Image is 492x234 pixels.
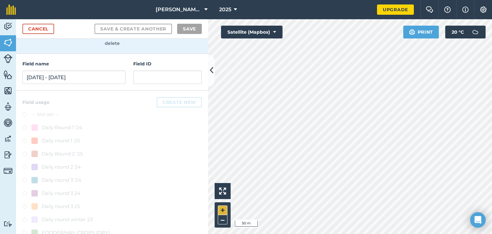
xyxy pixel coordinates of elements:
img: svg+xml;base64,PHN2ZyB4bWxucz0iaHR0cDovL3d3dy53My5vcmcvMjAwMC9zdmciIHdpZHRoPSIxNyIgaGVpZ2h0PSIxNy... [462,6,469,13]
img: Two speech bubbles overlapping with the left bubble in the forefront [426,6,433,13]
div: Open Intercom Messenger [470,212,486,228]
span: 2025 [219,6,231,13]
img: svg+xml;base64,PD94bWwgdmVyc2lvbj0iMS4wIiBlbmNvZGluZz0idXRmLTgiPz4KPCEtLSBHZW5lcmF0b3I6IEFkb2JlIE... [4,166,12,175]
span: 20 ° C [452,26,464,38]
img: svg+xml;base64,PD94bWwgdmVyc2lvbj0iMS4wIiBlbmNvZGluZz0idXRmLTgiPz4KPCEtLSBHZW5lcmF0b3I6IEFkb2JlIE... [4,134,12,144]
img: svg+xml;base64,PHN2ZyB4bWxucz0iaHR0cDovL3d3dy53My5vcmcvMjAwMC9zdmciIHdpZHRoPSIxOSIgaGVpZ2h0PSIyNC... [409,28,415,36]
img: A question mark icon [444,6,451,13]
p: Click and drag the field boundary/points to edit or double click points to delete [22,33,202,47]
a: Cancel [22,24,54,34]
img: svg+xml;base64,PD94bWwgdmVyc2lvbj0iMS4wIiBlbmNvZGluZz0idXRmLTgiPz4KPCEtLSBHZW5lcmF0b3I6IEFkb2JlIE... [4,102,12,112]
span: [PERSON_NAME] Farm [156,6,202,13]
button: 20 °C [445,26,486,38]
button: Save [177,24,202,34]
img: svg+xml;base64,PD94bWwgdmVyc2lvbj0iMS4wIiBlbmNvZGluZz0idXRmLTgiPz4KPCEtLSBHZW5lcmF0b3I6IEFkb2JlIE... [4,221,12,227]
h4: Field ID [133,60,202,67]
img: A cog icon [480,6,487,13]
button: Satellite (Mapbox) [221,26,283,38]
img: fieldmargin Logo [6,4,16,15]
img: svg+xml;base64,PHN2ZyB4bWxucz0iaHR0cDovL3d3dy53My5vcmcvMjAwMC9zdmciIHdpZHRoPSI1NiIgaGVpZ2h0PSI2MC... [4,38,12,47]
button: Print [403,26,439,38]
img: svg+xml;base64,PD94bWwgdmVyc2lvbj0iMS4wIiBlbmNvZGluZz0idXRmLTgiPz4KPCEtLSBHZW5lcmF0b3I6IEFkb2JlIE... [4,54,12,63]
img: svg+xml;base64,PD94bWwgdmVyc2lvbj0iMS4wIiBlbmNvZGluZz0idXRmLTgiPz4KPCEtLSBHZW5lcmF0b3I6IEFkb2JlIE... [4,118,12,128]
img: svg+xml;base64,PD94bWwgdmVyc2lvbj0iMS4wIiBlbmNvZGluZz0idXRmLTgiPz4KPCEtLSBHZW5lcmF0b3I6IEFkb2JlIE... [4,150,12,160]
img: svg+xml;base64,PD94bWwgdmVyc2lvbj0iMS4wIiBlbmNvZGluZz0idXRmLTgiPz4KPCEtLSBHZW5lcmF0b3I6IEFkb2JlIE... [4,22,12,31]
button: + [218,205,227,215]
img: svg+xml;base64,PHN2ZyB4bWxucz0iaHR0cDovL3d3dy53My5vcmcvMjAwMC9zdmciIHdpZHRoPSI1NiIgaGVpZ2h0PSI2MC... [4,86,12,96]
button: – [218,215,227,224]
h4: Field name [22,60,126,67]
button: Save & Create Another [94,24,172,34]
a: Upgrade [377,4,414,15]
img: svg+xml;base64,PD94bWwgdmVyc2lvbj0iMS4wIiBlbmNvZGluZz0idXRmLTgiPz4KPCEtLSBHZW5lcmF0b3I6IEFkb2JlIE... [469,26,482,38]
img: Four arrows, one pointing top left, one top right, one bottom right and the last bottom left [219,188,226,195]
img: svg+xml;base64,PHN2ZyB4bWxucz0iaHR0cDovL3d3dy53My5vcmcvMjAwMC9zdmciIHdpZHRoPSI1NiIgaGVpZ2h0PSI2MC... [4,70,12,79]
